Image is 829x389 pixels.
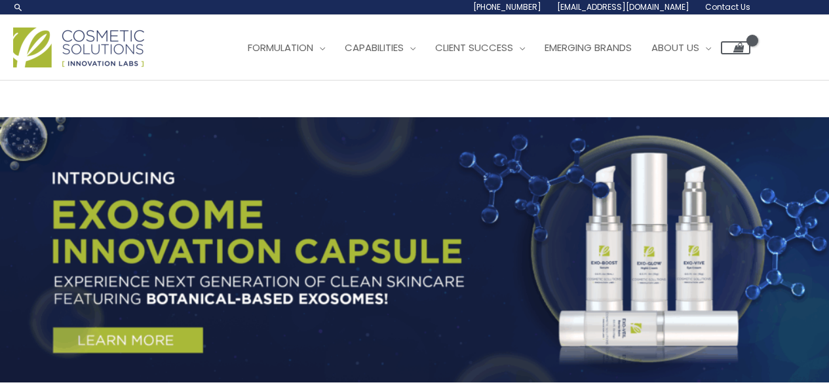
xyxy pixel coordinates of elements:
[335,28,425,67] a: Capabilities
[545,41,632,54] span: Emerging Brands
[705,1,750,12] span: Contact Us
[557,1,689,12] span: [EMAIL_ADDRESS][DOMAIN_NAME]
[473,1,541,12] span: [PHONE_NUMBER]
[651,41,699,54] span: About Us
[721,41,750,54] a: View Shopping Cart, empty
[345,41,404,54] span: Capabilities
[13,28,144,67] img: Cosmetic Solutions Logo
[535,28,642,67] a: Emerging Brands
[435,41,513,54] span: Client Success
[248,41,313,54] span: Formulation
[425,28,535,67] a: Client Success
[642,28,721,67] a: About Us
[228,28,750,67] nav: Site Navigation
[238,28,335,67] a: Formulation
[13,2,24,12] a: Search icon link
